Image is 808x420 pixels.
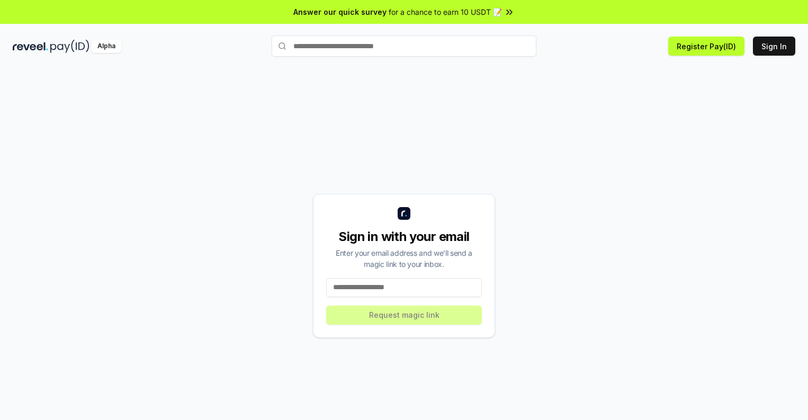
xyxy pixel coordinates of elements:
div: Alpha [92,40,121,53]
img: reveel_dark [13,40,48,53]
div: Sign in with your email [326,228,482,245]
button: Register Pay(ID) [668,37,744,56]
span: for a chance to earn 10 USDT 📝 [389,6,502,17]
img: logo_small [398,207,410,220]
div: Enter your email address and we’ll send a magic link to your inbox. [326,247,482,270]
img: pay_id [50,40,89,53]
span: Answer our quick survey [293,6,387,17]
button: Sign In [753,37,795,56]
